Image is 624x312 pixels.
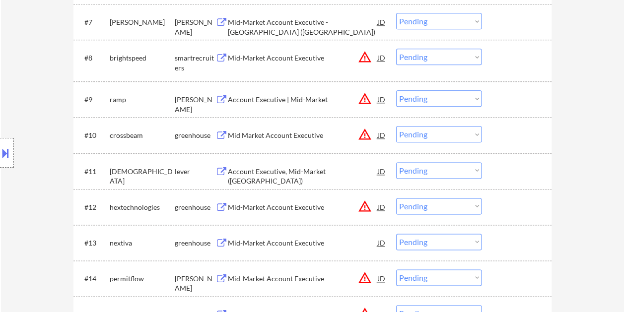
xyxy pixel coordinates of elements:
[377,126,387,144] div: JD
[175,17,215,37] div: [PERSON_NAME]
[175,53,215,72] div: smartrecruiters
[228,53,378,63] div: Mid-Market Account Executive
[175,274,215,293] div: [PERSON_NAME]
[175,167,215,177] div: lever
[175,95,215,114] div: [PERSON_NAME]
[175,130,215,140] div: greenhouse
[377,90,387,108] div: JD
[377,269,387,287] div: JD
[175,238,215,248] div: greenhouse
[228,17,378,37] div: Mid-Market Account Executive - [GEOGRAPHIC_DATA] ([GEOGRAPHIC_DATA])
[228,167,378,186] div: Account Executive, Mid-Market ([GEOGRAPHIC_DATA])
[377,198,387,216] div: JD
[110,274,175,284] div: permitflow
[228,130,378,140] div: Mid Market Account Executive
[84,53,102,63] div: #8
[358,92,372,106] button: warning_amber
[358,199,372,213] button: warning_amber
[377,162,387,180] div: JD
[228,95,378,105] div: Account Executive | Mid-Market
[358,271,372,285] button: warning_amber
[228,274,378,284] div: Mid-Market Account Executive
[110,53,175,63] div: brightspeed
[377,13,387,31] div: JD
[358,127,372,141] button: warning_amber
[84,274,102,284] div: #14
[228,238,378,248] div: Mid-Market Account Executive
[175,202,215,212] div: greenhouse
[110,17,175,27] div: [PERSON_NAME]
[358,50,372,64] button: warning_amber
[228,202,378,212] div: Mid-Market Account Executive
[377,234,387,251] div: JD
[377,49,387,66] div: JD
[84,17,102,27] div: #7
